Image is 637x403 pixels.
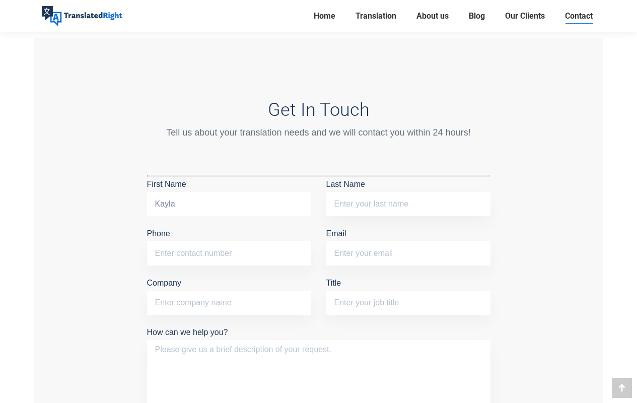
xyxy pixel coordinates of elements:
span: Home [314,11,335,21]
input: Company [147,291,311,315]
a: Home [311,9,338,23]
label: Phone [147,229,311,257]
input: First Name [147,192,311,216]
a: About us [413,9,452,23]
span: Contact [565,11,593,21]
label: Last Name [326,180,490,208]
label: How can we help you? [147,328,490,352]
label: Email [326,229,490,257]
a: Our Clients [502,9,548,23]
a: Blog [466,9,488,23]
img: Translated Right [42,6,122,26]
span: Translation [356,11,396,21]
div: Tell us about your translation needs and we will contact you within 24 hours! [147,125,490,140]
input: Phone [147,241,311,265]
input: Email [326,241,490,265]
a: Contact [562,9,596,23]
a: Translation [352,9,399,23]
span: Our Clients [505,11,545,21]
h3: Get In Touch [147,99,490,120]
label: Title [326,279,490,307]
span: About us [416,11,449,21]
label: First Name [147,180,311,208]
label: Company [147,279,311,307]
span: Blog [469,11,485,21]
input: Last Name [326,192,490,216]
input: Title [326,291,490,315]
